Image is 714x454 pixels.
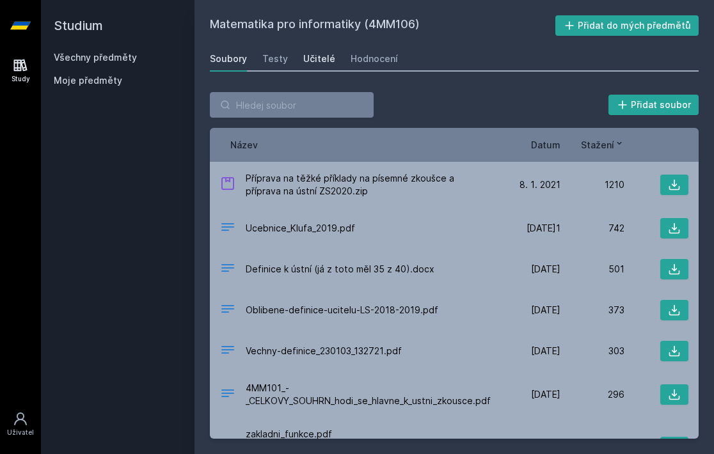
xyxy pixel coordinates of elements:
[246,382,491,407] span: 4MM101_-_CELKOVY_SOUHRN_hodi_se_hlavne_k_ustni_zkousce.pdf
[246,172,491,198] span: Příprava na těžké příklady na písemné zkoušce a příprava na ústní ZS2020.zip
[210,46,247,72] a: Soubory
[220,386,235,404] div: PDF
[531,345,560,357] span: [DATE]
[581,138,614,152] span: Stažení
[560,263,624,276] div: 501
[220,219,235,238] div: PDF
[210,15,555,36] h2: Matematika pro informatiky (4MM106)
[608,95,699,115] button: Přidat soubor
[210,52,247,65] div: Soubory
[210,92,374,118] input: Hledej soubor
[246,222,355,235] span: Ucebnice_Klufa_2019.pdf
[230,138,258,152] button: Název
[220,260,235,279] div: DOCX
[351,46,398,72] a: Hodnocení
[581,138,624,152] button: Stažení
[246,263,434,276] span: Definice k ústní (já z toto měl 35 z 40).docx
[520,178,560,191] span: 8. 1. 2021
[531,388,560,401] span: [DATE]
[246,428,491,441] span: zakladni_funkce.pdf
[54,52,137,63] a: Všechny předměty
[3,405,38,444] a: Uživatel
[220,342,235,361] div: PDF
[262,52,288,65] div: Testy
[560,222,624,235] div: 742
[262,46,288,72] a: Testy
[527,222,560,235] span: [DATE]1
[560,388,624,401] div: 296
[531,263,560,276] span: [DATE]
[560,345,624,357] div: 303
[560,178,624,191] div: 1210
[531,138,560,152] button: Datum
[351,52,398,65] div: Hodnocení
[303,52,335,65] div: Učitelé
[560,304,624,317] div: 373
[220,301,235,320] div: PDF
[555,15,699,36] button: Přidat do mých předmětů
[3,51,38,90] a: Study
[303,46,335,72] a: Učitelé
[220,176,235,194] div: ZIP
[246,345,402,357] span: Vechny-definice_230103_132721.pdf
[7,428,34,437] div: Uživatel
[246,304,438,317] span: Oblibene-definice-ucitelu-LS-2018-2019.pdf
[531,304,560,317] span: [DATE]
[54,74,122,87] span: Moje předměty
[12,74,30,84] div: Study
